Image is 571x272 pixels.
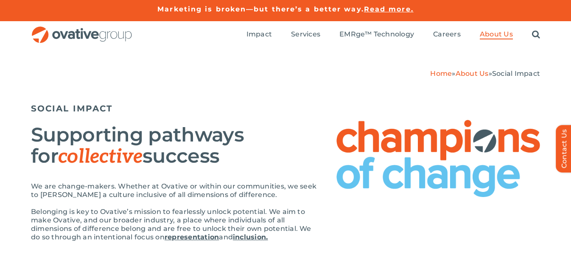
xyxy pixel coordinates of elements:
[364,5,414,13] a: Read more.
[532,30,540,39] a: Search
[336,120,540,197] img: Social Impact – Champions of Change Logo
[233,233,268,241] a: inclusion.
[31,124,319,167] h2: Supporting pathways for success
[31,103,540,114] h5: SOCIAL IMPACT
[339,30,414,39] a: EMRge™ Technology
[433,30,461,39] a: Careers
[31,208,319,241] p: Belonging is key to Ovative’s mission to fearlessly unlock potential. We aim to make Ovative, and...
[219,233,233,241] span: and
[31,25,133,33] a: OG_Full_horizontal_RGB
[430,69,452,78] a: Home
[157,5,364,13] a: Marketing is broken—but there’s a better way.
[165,233,219,241] a: representation
[246,21,540,48] nav: Menu
[480,30,513,39] a: About Us
[58,145,143,169] span: collective
[246,30,272,39] a: Impact
[492,69,540,78] span: Social Impact
[456,69,489,78] a: About Us
[31,182,319,199] p: We are change-makers. Whether at Ovative or within our communities, we seek to [PERSON_NAME] a cu...
[291,30,320,39] a: Services
[430,69,540,78] span: » »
